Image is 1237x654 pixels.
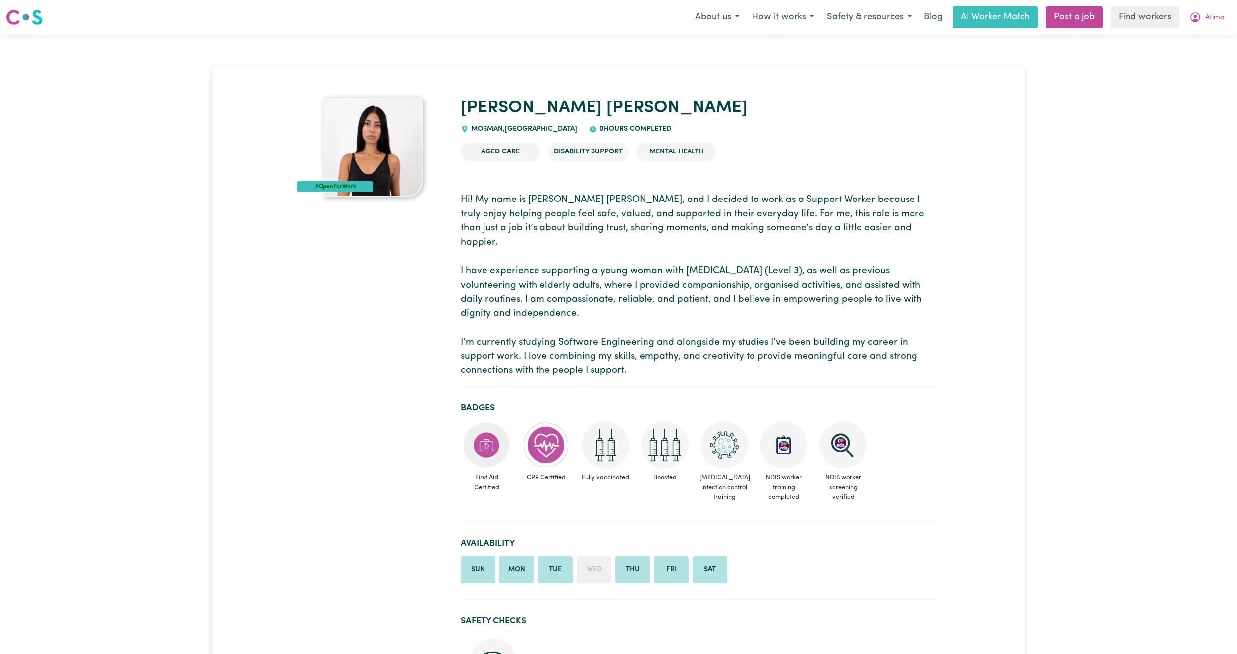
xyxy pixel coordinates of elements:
[580,469,631,486] span: Fully vaccinated
[699,469,750,505] span: [MEDICAL_DATA] infection control training
[461,143,540,161] li: Aged Care
[461,100,748,117] a: [PERSON_NAME] [PERSON_NAME]
[538,556,573,583] li: Available on Tuesday
[469,125,577,133] span: MOSMAN , [GEOGRAPHIC_DATA]
[461,538,939,549] h2: Availability
[817,469,869,505] span: NDIS worker screening verified
[641,421,689,469] img: Care and support worker has received booster dose of COVID-19 vaccination
[953,6,1038,28] a: AI Worker Match
[1205,12,1225,23] span: Atima
[297,98,449,197] a: Maria Alejandra's profile picture'#OpenForWork
[700,421,748,469] img: CS Academy: COVID-19 Infection Control Training course completed
[499,556,534,583] li: Available on Monday
[522,421,570,469] img: Care and support worker has completed CPR Certification
[323,98,423,197] img: Maria Alejandra
[6,8,43,26] img: Careseekers logo
[615,556,650,583] li: Available on Thursday
[1183,7,1231,28] button: My Account
[6,6,43,29] a: Careseekers logo
[520,469,572,486] span: CPR Certified
[639,469,691,486] span: Boosted
[1046,6,1103,28] a: Post a job
[637,143,716,161] li: Mental Health
[461,403,939,413] h2: Badges
[297,181,373,192] div: #OpenForWork
[548,143,629,161] li: Disability Support
[689,7,746,28] button: About us
[461,469,512,496] span: First Aid Certified
[461,193,939,378] p: Hi! My name is [PERSON_NAME] [PERSON_NAME], and I decided to work as a Support Worker because I t...
[461,616,939,626] h2: Safety Checks
[758,469,809,505] span: NDIS worker training completed
[461,556,495,583] li: Available on Sunday
[654,556,689,583] li: Available on Friday
[582,421,629,469] img: Care and support worker has received 2 doses of COVID-19 vaccine
[597,125,671,133] span: 0 hours completed
[820,7,918,28] button: Safety & resources
[918,6,949,28] a: Blog
[760,421,807,469] img: CS Academy: Introduction to NDIS Worker Training course completed
[693,556,727,583] li: Available on Saturday
[577,556,611,583] li: Unavailable on Wednesday
[1111,6,1179,28] a: Find workers
[746,7,820,28] button: How it works
[463,421,510,469] img: Care and support worker has completed First Aid Certification
[819,421,867,469] img: NDIS Worker Screening Verified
